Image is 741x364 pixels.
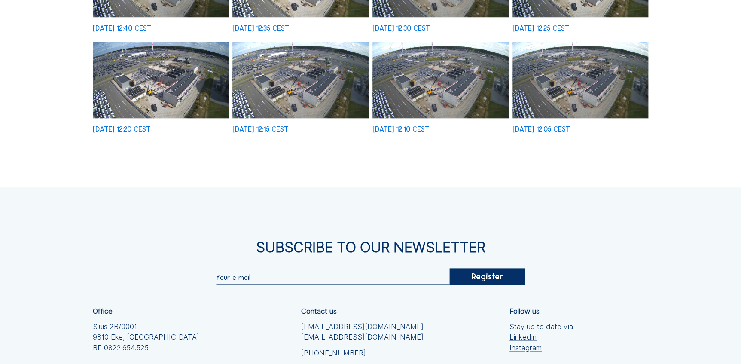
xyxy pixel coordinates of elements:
img: image_52729108 [93,42,229,118]
div: [DATE] 12:05 CEST [512,125,570,133]
div: Contact us [301,308,337,315]
div: Follow us [509,308,540,315]
img: image_52728931 [372,42,509,118]
div: Sluis 2B/0001 9810 Eke, [GEOGRAPHIC_DATA] BE 0822.654.525 [93,321,199,353]
a: [EMAIL_ADDRESS][DOMAIN_NAME] [301,321,424,332]
img: image_52728773 [512,42,649,118]
input: Your e-mail [216,273,449,281]
div: [DATE] 12:25 CEST [512,24,569,32]
div: [DATE] 12:15 CEST [232,125,288,133]
a: Linkedin [509,332,573,343]
div: Subscribe to our newsletter [93,240,649,254]
div: Stay up to date via [509,321,573,353]
div: [DATE] 12:20 CEST [93,125,150,133]
div: [DATE] 12:35 CEST [232,24,289,32]
div: [DATE] 12:40 CEST [93,24,151,32]
img: image_52728937 [232,42,369,118]
a: [EMAIL_ADDRESS][DOMAIN_NAME] [301,332,424,343]
div: Register [449,268,525,285]
div: [DATE] 12:30 CEST [372,24,430,32]
a: [PHONE_NUMBER] [301,348,424,358]
a: Instagram [509,343,573,353]
div: Office [93,308,113,315]
div: [DATE] 12:10 CEST [372,125,429,133]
